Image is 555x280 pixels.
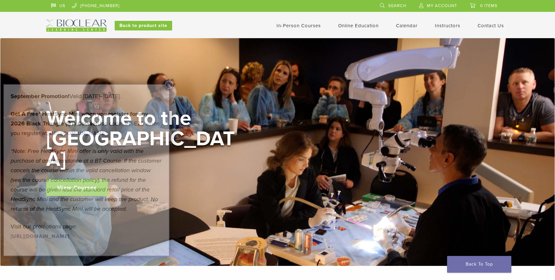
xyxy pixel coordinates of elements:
[48,130,107,137] a: [URL][DOMAIN_NAME]
[11,222,162,241] p: Visit our promotions page:
[478,23,504,29] a: Contact Us
[447,256,511,273] a: Back To Top
[480,3,498,8] span: 0 items
[11,148,162,212] em: *Note: Free HeatSync Mini offer is only valid with the purchase of and attendance at a BT Course....
[115,21,172,30] a: Back to product site
[165,81,173,89] button: Close
[11,91,162,101] p: Valid [DATE]–[DATE].
[11,110,148,127] strong: Get A Free* HeatSync Mini when you register for any 2026 Black Triangle (BT) Course!
[338,23,379,29] a: Online Education
[11,233,69,240] a: [URL][DOMAIN_NAME]
[435,23,460,29] a: Instructors
[277,23,321,29] a: In-Person Courses
[388,3,406,8] span: Search
[396,23,418,29] a: Calendar
[11,109,162,138] p: Use code: 1HSE25 when you register at:
[427,3,457,8] span: My Account
[46,20,107,32] img: Bioclear
[11,93,69,100] b: September Promotion!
